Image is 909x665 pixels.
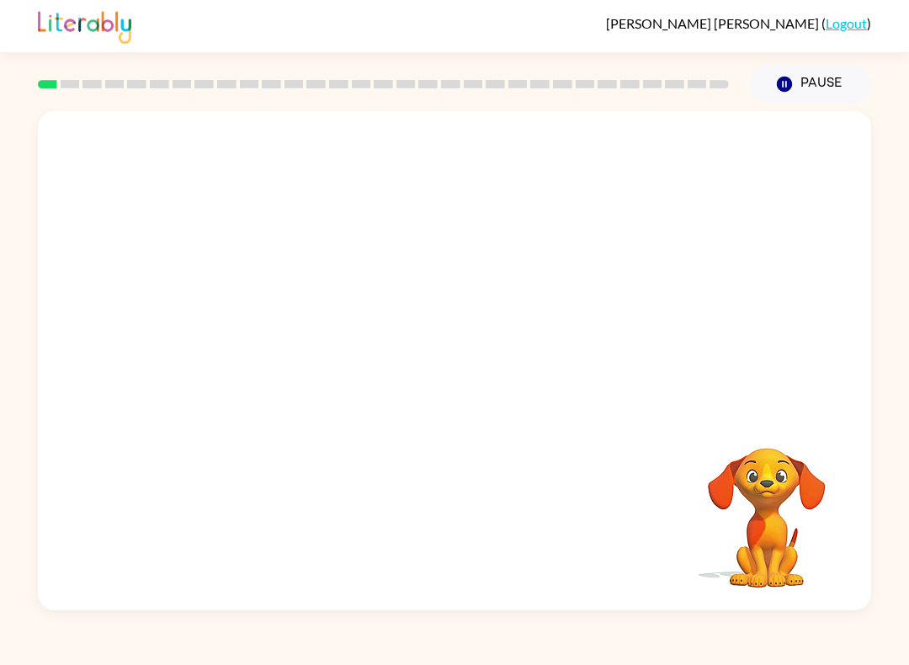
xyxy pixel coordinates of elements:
[826,15,867,31] a: Logout
[606,15,871,31] div: ( )
[683,422,851,590] video: Your browser must support playing .mp4 files to use Literably. Please try using another browser.
[38,7,131,44] img: Literably
[749,65,871,104] button: Pause
[606,15,821,31] span: [PERSON_NAME] [PERSON_NAME]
